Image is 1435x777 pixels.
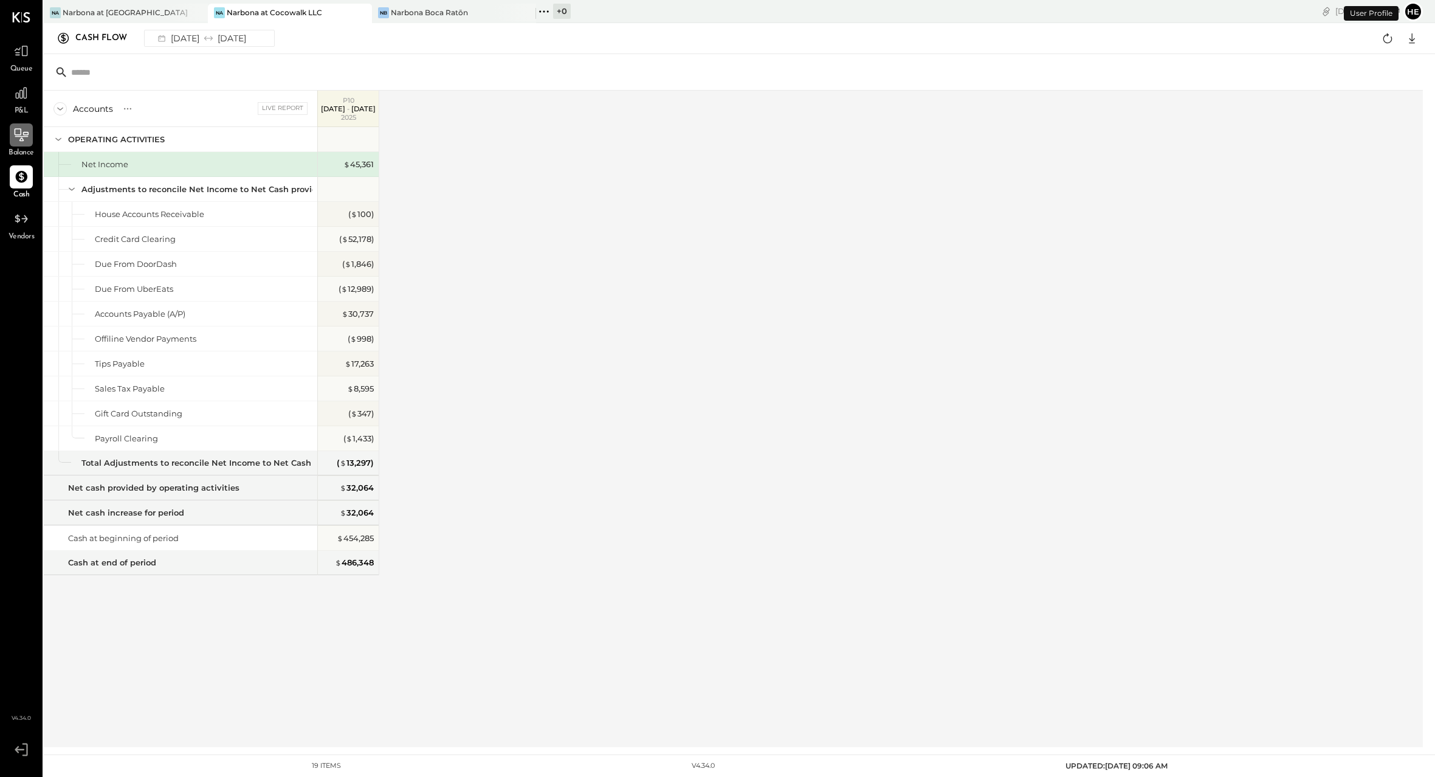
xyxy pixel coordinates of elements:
[343,433,374,444] div: ( 1,433 )
[9,148,34,159] span: Balance
[50,7,61,18] div: Na
[81,457,410,469] div: Total Adjustments to reconcile Net Income to Net Cash provided by operations:
[345,259,351,269] span: $
[378,7,389,18] div: NB
[95,333,196,345] div: Offiline Vendor Payments
[95,308,185,320] div: Accounts Payable (A/P)
[63,7,190,18] div: Narbona at [GEOGRAPHIC_DATA] LLC
[258,102,308,114] div: Live Report
[1,207,42,243] a: Vendors
[348,209,374,220] div: ( 100 )
[73,103,113,115] div: Accounts
[214,7,225,18] div: Na
[1403,2,1423,21] button: He
[312,761,341,771] div: 19 items
[342,234,348,244] span: $
[337,533,374,544] div: 454,285
[340,458,346,468] span: $
[347,383,374,395] div: 8,595
[351,209,357,219] span: $
[95,358,145,370] div: Tips Payable
[95,209,204,220] div: House Accounts Receivable
[321,105,376,113] p: [DATE] [DATE]
[15,106,29,117] span: P&L
[68,507,184,519] div: Net cash increase for period
[345,358,374,370] div: 17,263
[1,165,42,201] a: Cash
[81,184,388,195] div: Adjustments to reconcile Net Income to Net Cash provided by operations:
[144,30,275,47] button: [DATE][DATE]
[692,761,715,771] div: v 4.34.0
[343,96,354,105] span: P10
[95,383,165,395] div: Sales Tax Payable
[340,483,346,492] span: $
[335,557,374,568] div: 486,348
[391,7,468,18] div: Narbona Boca Ratōn
[10,64,33,75] span: Queue
[68,134,165,145] div: OPERATING ACTIVITIES
[342,258,374,270] div: ( 1,846 )
[337,533,343,543] span: $
[335,558,342,567] span: $
[553,4,571,19] div: + 0
[340,507,374,519] div: 32,064
[348,333,374,345] div: ( 998 )
[346,433,353,443] span: $
[341,113,356,122] span: 2025
[68,482,239,494] div: Net cash provided by operating activities
[342,309,348,319] span: $
[1320,5,1332,18] div: copy link
[339,233,374,245] div: ( 52,178 )
[75,29,139,48] div: Cash Flow
[342,308,374,320] div: 30,737
[95,408,182,420] div: Gift Card Outstanding
[9,232,35,243] span: Vendors
[347,105,349,113] span: -
[351,409,357,418] span: $
[343,159,350,169] span: $
[1,123,42,159] a: Balance
[227,7,322,18] div: Narbona at Cocowalk LLC
[151,30,251,46] div: [DATE] [DATE]
[95,433,158,444] div: Payroll Clearing
[345,359,351,368] span: $
[1,40,42,75] a: Queue
[348,408,374,420] div: ( 347 )
[95,283,173,295] div: Due From UberEats
[339,283,374,295] div: ( 12,989 )
[81,159,128,170] div: Net Income
[95,233,176,245] div: Credit Card Clearing
[1344,6,1399,21] div: User Profile
[1065,761,1168,770] span: UPDATED: [DATE] 09:06 AM
[343,159,374,170] div: 45,361
[95,258,177,270] div: Due From DoorDash
[340,508,346,517] span: $
[337,457,374,469] div: ( 13,297 )
[341,284,348,294] span: $
[68,533,179,544] div: Cash at beginning of period
[1,81,42,117] a: P&L
[347,384,354,393] span: $
[350,334,357,344] span: $
[13,190,29,201] span: Cash
[1335,5,1400,17] div: [DATE]
[68,557,156,568] div: Cash at end of period
[340,482,374,494] div: 32,064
